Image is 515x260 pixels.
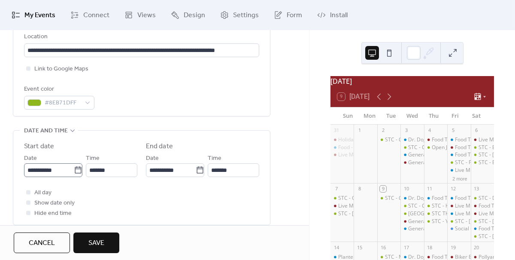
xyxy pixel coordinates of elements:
a: Connect [64,3,116,27]
div: Live Music - JD Kostyk - Roselle @ Fri Sep 12, 2025 7pm - 10pm (CDT) [447,210,470,217]
div: Live Music- InFunktious Duo - Lemont @ Sat Sep 6, 2025 2pm - 5pm (CDT) [471,136,494,144]
span: All day [34,188,51,198]
div: 31 [333,127,339,134]
div: STC - General Knowledge Trivia @ Tue Sep 9, 2025 7pm - 9pm (CDT) [377,195,400,202]
div: STC - Hunt House Creative Arts Center Adult Band Showcase @ Sun Sep 7, 2025 5pm - 7pm (CDT)STC - ... [330,210,354,217]
div: STC - Billy Denton @ Sat Sep 13, 2025 2pm - 5pm (CDT) [471,218,494,225]
div: Open Jam with Sam Wyatt @ STC @ Thu Sep 4, 2025 7pm - 11pm (CDT) [424,144,447,151]
div: Start date [24,141,54,152]
a: Settings [214,3,265,27]
div: Social - Magician Pat Flanagan @ Fri Sep 12, 2025 8pm - 10:30pm (CDT) [447,225,470,232]
div: End date [146,141,173,152]
div: Live Music - [PERSON_NAME] @ [DATE] 2pm - 4pm (CDT) [338,202,474,210]
div: 6 [473,127,480,134]
div: General Knowledge Trivia - Roselle @ Wed Sep 10, 2025 7pm - 9pm (CDT) [400,225,424,232]
div: STC - Stadium Street Eats @ Wed Sep 10, 2025 6pm - 9pm (CDT) [400,210,424,217]
div: 4 [427,127,433,134]
div: Food Truck - Tacos Los Jarochitos - Lemont @ Thu Sep 4, 2025 5pm - 9pm (CDT) [424,136,447,144]
span: Cancel [29,238,55,248]
div: Wed [402,107,423,125]
span: Views [137,10,156,21]
div: 7 [333,186,339,192]
div: Food - Good Stuff Eats - Roselle @ Sun Aug 31, 2025 1pm - 4pm (CDT) [330,144,354,151]
div: Tue [380,107,402,125]
div: 14 [333,244,339,251]
div: [DATE] [330,76,494,86]
div: General Knowledge Trivia - Lemont @ Wed Sep 10, 2025 7pm - 9pm (CDT) [400,218,424,225]
div: Live Music - Mike Hayes -Lemont @ Sat Sep 13, 2025 2pm - 5pm (CDT) [471,210,494,217]
a: Install [311,3,354,27]
div: Food Truck - Chuck’s Wood Fired Pizza - Roselle @ Sat Sep 13, 2025 5pm - 8pm (CST) [471,225,494,232]
span: Settings [233,10,259,21]
div: STC - Dark Horse Grill @ Sat Sep 13, 2025 1pm - 5pm (CDT) [471,195,494,202]
div: 11 [427,186,433,192]
div: Fri [444,107,466,125]
div: Thu [423,107,444,125]
div: STC - Charity Bike Ride with Sammy's Bikes @ Weekly from 6pm to 7:30pm on Wednesday from Wed May ... [400,202,424,210]
span: Link to Google Maps [34,64,88,74]
div: Sat [466,107,487,125]
div: General Knowledge - Roselle @ Wed Sep 3, 2025 7pm - 9pm (CDT) [400,151,424,159]
div: 13 [473,186,480,192]
div: General Knowledge Trivia - Lemont @ Wed Sep 3, 2025 7pm - 9pm (CDT) [400,159,424,166]
div: STC - Outdoor Doggie Dining class @ 1pm - 2:30pm (CDT) [330,195,354,202]
a: Form [267,3,309,27]
div: Food Truck - Happy Times - Lemont @ Sat Sep 13, 2025 2pm - 6pm (CDT) [471,202,494,210]
div: Food Truck - Pizza 750 - Lemont @ Fri Sep 5, 2025 5pm - 9pm (CDT) [447,144,470,151]
span: Install [330,10,348,21]
button: 2 more [449,174,470,182]
div: Holiday Taproom Hours 12pm -10pm @ Sun Aug 31, 2025 [330,136,354,144]
div: 18 [427,244,433,251]
div: Dr. Dog’s Food Truck - Roselle @ Weekly from 6pm to 9pm [400,195,424,202]
a: Design [164,3,212,27]
div: 8 [356,186,363,192]
div: Food Truck - Da Wing Wagon/ Launch party - Roselle @ Fri Sep 12, 2025 5pm - 9pm (CDT) [447,195,470,202]
div: Live Music - Shawn Salmon - Lemont @ Sun Aug 31, 2025 2pm - 5pm (CDT) [330,151,354,159]
div: Live Music - Dylan Raymond - Lemont @ Sun Sep 7, 2025 2pm - 4pm (CDT) [330,202,354,210]
span: My Events [24,10,55,21]
span: Connect [83,10,109,21]
span: Date [146,153,159,164]
div: STC - Happy Lobster @ Thu Sep 11, 2025 5pm - 9pm (CDT) [424,202,447,210]
div: Event color [24,84,93,95]
div: Holiday Taproom Hours 12pm -10pm @ [DATE] [338,136,451,144]
div: Dr. Dog’s Food Truck - Roselle @ Weekly from 6pm to 9pm [400,136,424,144]
div: STC THEME NIGHT - YACHT ROCK @ Thu Sep 11, 2025 6pm - 10pm (CDT) [424,210,447,217]
div: 5 [450,127,456,134]
div: Food Truck - Koris Koop -Roselle @ Fri Sep 5, 2025 5pm - 9pm (CDT) [447,136,470,144]
span: Hide end time [34,208,72,219]
span: Form [287,10,302,21]
span: Save [88,238,104,248]
div: 16 [380,244,386,251]
span: Time [86,153,100,164]
div: STC - Matt Keen Band @ Sat Sep 13, 2025 7pm - 10pm (CDT) [471,233,494,240]
div: Food Truck - Dr Dogs - Roselle @ Thu Sep 11, 2025 5pm - 9pm (CDT) [424,195,447,202]
span: Design [184,10,205,21]
button: Cancel [14,232,70,253]
div: Mon [359,107,380,125]
div: 20 [473,244,480,251]
div: 19 [450,244,456,251]
button: Save [73,232,119,253]
div: 15 [356,244,363,251]
div: STC - Charity Bike Ride with Sammy's Bikes @ Weekly from 6pm to 7:30pm on Wednesday from Wed May ... [400,144,424,151]
div: Location [24,32,257,42]
div: STC - Yacht Rockettes @ Thu Sep 11, 2025 7pm - 10pm (CDT) [424,218,447,225]
div: STC - Brew Town Bites @ Sat Sep 6, 2025 2pm - 7pm (CDT) [471,144,494,151]
span: Show date only [34,198,75,208]
div: STC - Warren Douglas Band @ Fri Sep 12, 2025 7pm - 10pm (CDT) [447,218,470,225]
div: STC - General Knowledge Trivia @ Tue Sep 2, 2025 7pm - 9pm (CDT) [377,136,400,144]
div: 10 [403,186,409,192]
div: Food Truck- Uncle Cams Sandwiches - Roselle @ Fri Sep 5, 2025 5pm - 9pm (CDT) [447,151,470,159]
div: Live Music - [PERSON_NAME] @ [DATE] 2pm - 5pm (CDT) [338,151,474,159]
div: 12 [450,186,456,192]
span: Date and time [24,126,68,136]
div: STC - EXHALE @ Sat Sep 6, 2025 7pm - 10pm (CDT) [471,159,494,166]
a: Views [118,3,162,27]
div: Live Music - Dan Colles - Lemont @ Fri Sep 12, 2025 7pm - 10pm (CDT) [447,202,470,210]
div: STC - Four Ds BBQ @ Fri Sep 5, 2025 5pm - 9pm (CDT) [447,159,470,166]
div: 1 [356,127,363,134]
div: 17 [403,244,409,251]
a: My Events [5,3,62,27]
